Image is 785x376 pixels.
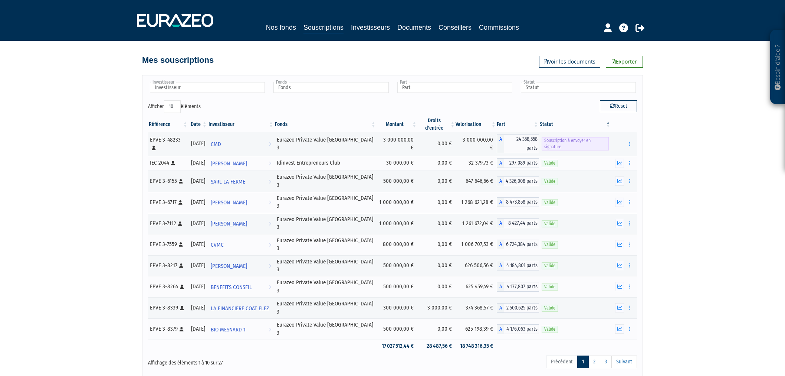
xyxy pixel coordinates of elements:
span: Valide [542,220,558,227]
span: LA FINANCIERE COAT ELEZ [211,302,269,315]
div: [DATE] [191,262,205,269]
span: 4 177,807 parts [504,282,539,292]
i: [Français] Personne physique [180,306,184,310]
td: 1 006 707,53 € [456,234,497,255]
span: BENEFITS CONSEIL [211,281,252,294]
span: SARL LA FERME [211,175,245,189]
td: 0,00 € [417,255,456,276]
span: BIO MESNARD 1 [211,323,246,337]
td: 500 000,00 € [377,318,418,340]
a: 3 [600,356,612,368]
a: Investisseurs [351,22,390,33]
th: Part: activer pour trier la colonne par ordre croissant [497,117,539,132]
i: Voir l'investisseur [269,196,271,210]
div: EPVE 3-8264 [150,283,186,291]
div: EPVE 3-6717 [150,198,186,206]
div: Eurazeo Private Value [GEOGRAPHIC_DATA] 3 [277,300,374,316]
div: EPVE 3-7112 [150,220,186,227]
th: Valorisation: activer pour trier la colonne par ordre croissant [456,117,497,132]
span: A [497,218,504,228]
div: Eurazeo Private Value [GEOGRAPHIC_DATA] 3 [277,136,374,152]
td: 647 646,66 € [456,171,497,192]
span: CVMC [211,238,224,252]
span: 8 427,44 parts [504,218,539,228]
i: [Français] Personne physique [178,221,182,226]
td: 0,00 € [417,276,456,297]
i: Voir l'investisseur [269,217,271,231]
span: 8 473,858 parts [504,197,539,207]
div: [DATE] [191,198,205,206]
td: 1 000 000,00 € [377,192,418,213]
span: Valide [542,283,558,291]
td: 500 000,00 € [377,171,418,192]
div: [DATE] [191,325,205,333]
div: EPVE 3-8217 [150,262,186,269]
td: 800 000,00 € [377,234,418,255]
td: 18 748 316,35 € [456,340,497,353]
td: 625 198,39 € [456,318,497,340]
div: EPVE 3-8339 [150,304,186,312]
a: [PERSON_NAME] [208,216,274,231]
span: CMD [211,137,221,151]
td: 1 268 621,28 € [456,192,497,213]
a: 2 [588,356,600,368]
span: A [497,240,504,249]
span: Valide [542,178,558,185]
span: 4 184,801 parts [504,261,539,270]
span: A [497,261,504,270]
span: 2 500,625 parts [504,303,539,313]
th: Fonds: activer pour trier la colonne par ordre croissant [274,117,377,132]
span: 297,089 parts [504,158,539,168]
th: Référence : activer pour trier la colonne par ordre croissant [148,117,188,132]
a: BIO MESNARD 1 [208,322,274,337]
a: Souscriptions [303,22,344,34]
th: Investisseur: activer pour trier la colonne par ordre croissant [208,117,274,132]
span: [PERSON_NAME] [211,259,247,273]
span: Souscription à envoyer en signature [542,137,609,150]
div: Affichage des éléments 1 à 10 sur 27 [148,355,345,367]
select: Afficheréléments [164,100,181,113]
span: A [497,176,504,186]
td: 3 000,00 € [417,297,456,318]
div: Idinvest Entrepreneurs Club [277,159,374,167]
td: 1 261 672,04 € [456,213,497,234]
td: 17 027 512,44 € [377,340,418,353]
div: [DATE] [191,220,205,227]
div: Eurazeo Private Value [GEOGRAPHIC_DATA] 3 [277,279,374,295]
i: [Français] Personne physique [152,146,156,150]
h4: Mes souscriptions [142,56,214,65]
div: [DATE] [191,283,205,291]
td: 625 459,49 € [456,276,497,297]
td: 500 000,00 € [377,255,418,276]
div: A - Eurazeo Private Value Europe 3 [497,176,539,186]
td: 3 000 000,00 € [456,132,497,156]
a: Conseillers [439,22,472,33]
a: Voir les documents [539,56,600,68]
span: A [497,303,504,313]
span: Valide [542,241,558,248]
div: EPVE 3-6155 [150,177,186,185]
div: Eurazeo Private Value [GEOGRAPHIC_DATA] 3 [277,215,374,231]
i: [Français] Personne physique [179,179,183,184]
a: Suivant [611,356,637,368]
td: 3 000 000,00 € [377,132,418,156]
a: Commissions [479,22,519,33]
span: [PERSON_NAME] [211,157,247,171]
span: Valide [542,305,558,312]
td: 300 000,00 € [377,297,418,318]
p: Besoin d'aide ? [773,34,782,101]
div: A - Eurazeo Private Value Europe 3 [497,134,539,153]
a: Exporter [606,56,643,68]
i: Voir l'investisseur [269,238,271,252]
span: [PERSON_NAME] [211,217,247,231]
td: 0,00 € [417,156,456,171]
td: 32 379,73 € [456,156,497,171]
span: A [497,324,504,334]
i: [Français] Personne physique [179,242,183,247]
i: [Français] Personne physique [171,161,175,165]
a: [PERSON_NAME] [208,258,274,273]
th: Droits d'entrée: activer pour trier la colonne par ordre croissant [417,117,456,132]
div: [DATE] [191,240,205,248]
i: Voir l'investisseur [269,137,271,151]
div: [DATE] [191,177,205,185]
